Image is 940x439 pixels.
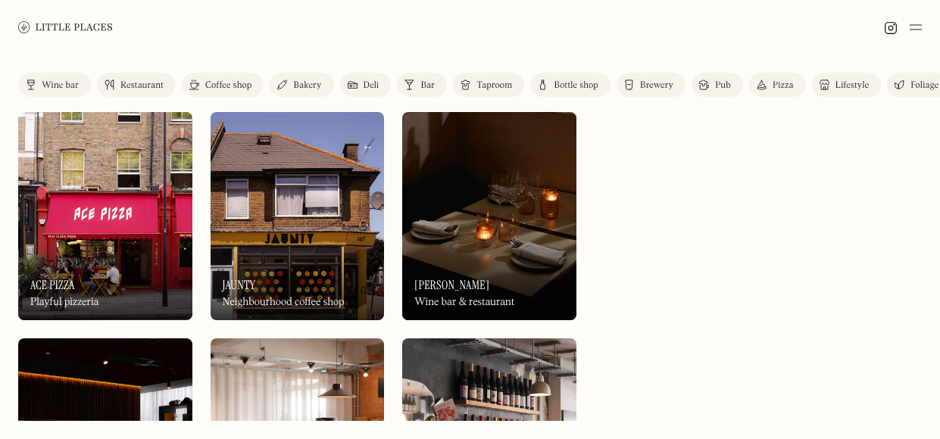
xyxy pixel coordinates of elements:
[30,296,99,309] div: Playful pizzeria
[414,296,514,309] div: Wine bar & restaurant
[835,81,869,90] div: Lifestyle
[42,81,79,90] div: Wine bar
[223,278,256,292] h3: Jaunty
[223,296,345,309] div: Neighbourhood coffee shop
[414,278,489,292] h3: [PERSON_NAME]
[211,112,385,320] img: Jaunty
[120,81,164,90] div: Restaurant
[18,112,192,320] a: Ace PizzaAce PizzaAce PizzaPlayful pizzeria
[773,81,794,90] div: Pizza
[554,81,598,90] div: Bottle shop
[530,73,611,97] a: Bottle shop
[270,73,333,97] a: Bakery
[30,278,75,292] h3: Ace Pizza
[402,112,576,320] a: LunaLuna[PERSON_NAME]Wine bar & restaurant
[205,81,251,90] div: Coffee shop
[420,81,435,90] div: Bar
[640,81,673,90] div: Brewery
[453,73,524,97] a: Taproom
[749,73,806,97] a: Pizza
[476,81,512,90] div: Taproom
[340,73,392,97] a: Deli
[402,112,576,320] img: Luna
[18,73,91,97] a: Wine bar
[617,73,685,97] a: Brewery
[812,73,881,97] a: Lifestyle
[364,81,379,90] div: Deli
[211,112,385,320] a: JauntyJauntyJauntyNeighbourhood coffee shop
[182,73,264,97] a: Coffee shop
[97,73,176,97] a: Restaurant
[910,81,938,90] div: Foliage
[715,81,731,90] div: Pub
[293,81,321,90] div: Bakery
[397,73,447,97] a: Bar
[18,112,192,320] img: Ace Pizza
[692,73,743,97] a: Pub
